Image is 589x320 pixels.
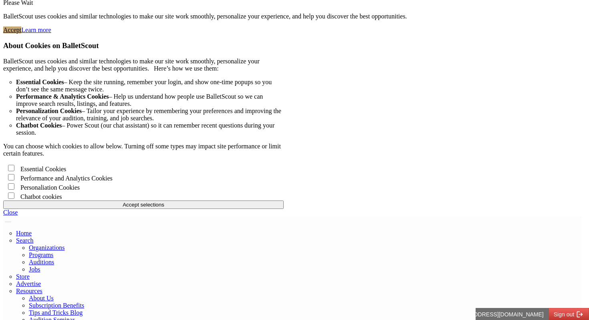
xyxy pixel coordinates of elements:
[16,79,284,93] li: – Keep the site running, remember your login, and show one-time popups so you don’t see the same ...
[3,58,284,72] p: BalletScout uses cookies and similar technologies to make our site work smoothly, personalize you...
[3,201,284,209] button: Accept selections
[3,41,284,50] h3: About Cookies on BalletScout
[16,122,284,136] li: – Power Scout (our chat assistant) so it can remember recent questions during your session.
[21,26,51,33] a: Learn more
[16,107,82,114] b: Personalization Cookies
[20,193,62,200] label: Chatbot cookies
[29,302,84,309] a: Subscription Benefits
[20,175,113,182] label: Performance and Analytics Cookies
[20,166,66,172] label: Essential Cookies
[29,259,54,265] a: Auditions
[3,201,284,208] a: Accept selections
[16,244,582,273] ul: Resources
[29,244,65,251] a: Organizations
[3,143,284,157] p: You can choose which cookies to allow below. Turning off some types may impact site performance o...
[29,266,40,273] a: Jobs
[16,230,32,237] a: Home
[3,13,582,20] p: BalletScout uses cookies and similar technologies to make our site work smoothly, personalize you...
[3,26,21,33] a: Accept
[16,280,41,287] a: Advertise
[16,93,109,100] b: Performance & Analytics Cookies
[20,184,80,191] label: Personaliation Cookies
[16,288,42,294] a: Resources
[16,93,284,107] li: – Help us understand how people use BalletScout so we can improve search results, listings, and f...
[16,237,34,244] a: Search
[16,122,62,129] b: Chatbot Cookies
[16,273,30,280] a: Store
[29,251,53,258] a: Programs
[78,3,99,10] span: Sign out
[29,309,83,316] a: Tips and Tricks Blog
[16,79,64,85] b: Essential Cookies
[3,209,18,216] a: Close
[29,295,54,302] a: About Us
[16,107,284,122] li: – Tailor your experience by remembering your preferences and improving the relevance of your audi...
[5,221,11,223] button: Toggle navigation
